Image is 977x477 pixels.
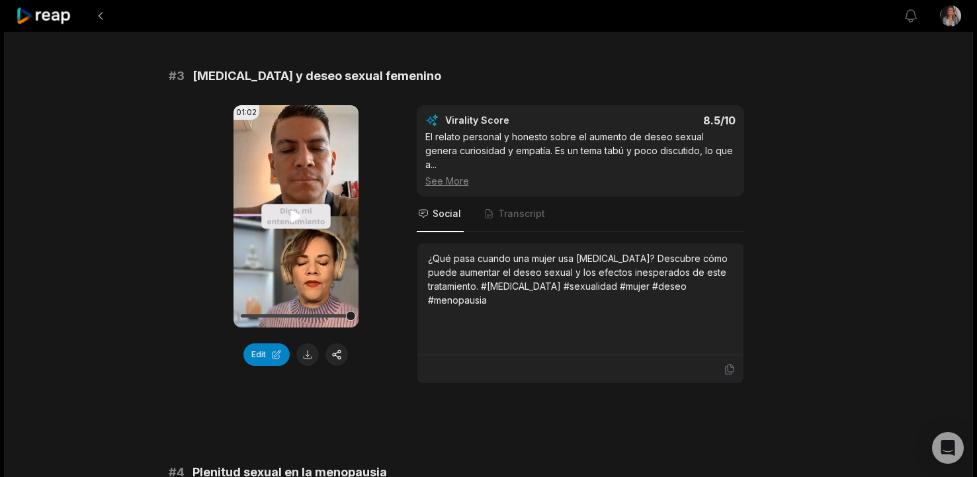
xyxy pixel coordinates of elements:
span: # 3 [169,67,185,85]
div: Virality Score [445,114,587,127]
div: See More [425,174,736,188]
div: 8.5 /10 [593,114,736,127]
button: Edit [243,343,290,366]
video: Your browser does not support mp4 format. [234,105,359,327]
span: Social [433,207,461,220]
span: [MEDICAL_DATA] y deseo sexual femenino [192,67,441,85]
div: Open Intercom Messenger [932,432,964,464]
nav: Tabs [417,196,744,232]
span: Transcript [498,207,545,220]
div: ¿Qué pasa cuando una mujer usa [MEDICAL_DATA]? Descubre cómo puede aumentar el deseo sexual y los... [428,251,733,307]
div: El relato personal y honesto sobre el aumento de deseo sexual genera curiosidad y empatía. Es un ... [425,130,736,188]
